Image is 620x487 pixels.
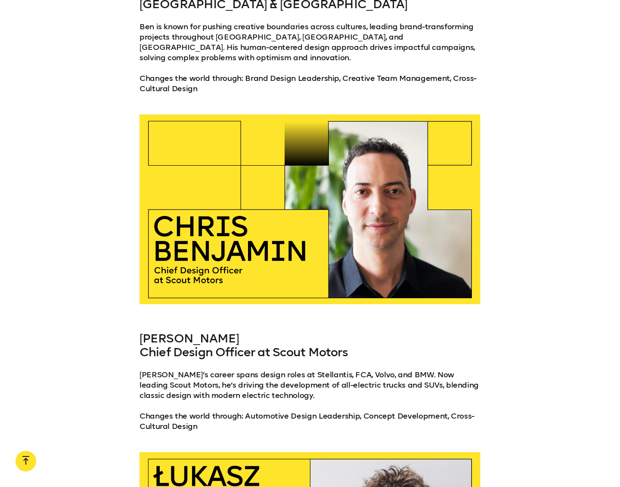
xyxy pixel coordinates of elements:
a: [PERSON_NAME] [139,331,239,345]
p: Changes the world through: Brand Design Leadership, Creative Team Management, Cross-Cultural Design [139,73,480,94]
p: Ben is known for pushing creative boundaries across cultures, leading brand-transforming projects... [139,22,480,63]
p: [PERSON_NAME]’s career spans design roles at Stellantis, FCA, Volvo, and BMW. Now leading Scout M... [139,370,480,401]
p: Changes the world through: Automotive Design Leadership, Concept Development, Cross-Cultural Design [139,411,480,432]
h3: Chief Design Officer at Scout Motors [139,332,480,359]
